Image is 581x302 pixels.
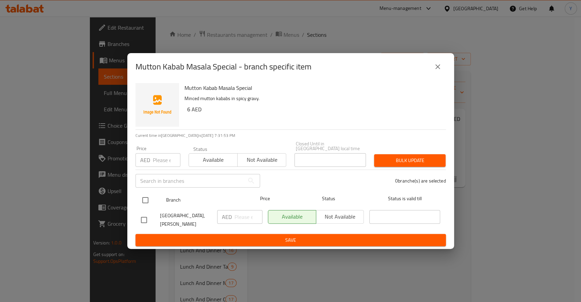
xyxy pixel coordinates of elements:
[374,154,446,167] button: Bulk update
[140,156,150,164] p: AED
[189,153,238,167] button: Available
[135,83,179,127] img: Mutton Kabab Masala Special
[135,234,446,247] button: Save
[293,194,364,203] span: Status
[184,83,440,93] h6: Mutton Kabab Masala Special
[242,194,288,203] span: Price
[235,210,262,224] input: Please enter price
[240,155,284,165] span: Not available
[135,174,244,188] input: Search in branches
[135,132,446,139] p: Current time in [GEOGRAPHIC_DATA] is [DATE] 7:31:53 PM
[430,59,446,75] button: close
[135,61,311,72] h2: Mutton Kabab Masala Special - branch specific item
[395,177,446,184] p: 0 branche(s) are selected
[192,155,235,165] span: Available
[380,156,440,165] span: Bulk update
[166,196,237,204] span: Branch
[187,105,440,114] h6: 6 AED
[237,153,286,167] button: Not available
[160,211,212,228] span: [GEOGRAPHIC_DATA], [PERSON_NAME]
[153,153,180,167] input: Please enter price
[141,236,440,244] span: Save
[369,194,440,203] span: Status is valid till
[184,94,440,103] p: Minced mutton kababs in spicy gravy.
[222,213,232,221] p: AED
